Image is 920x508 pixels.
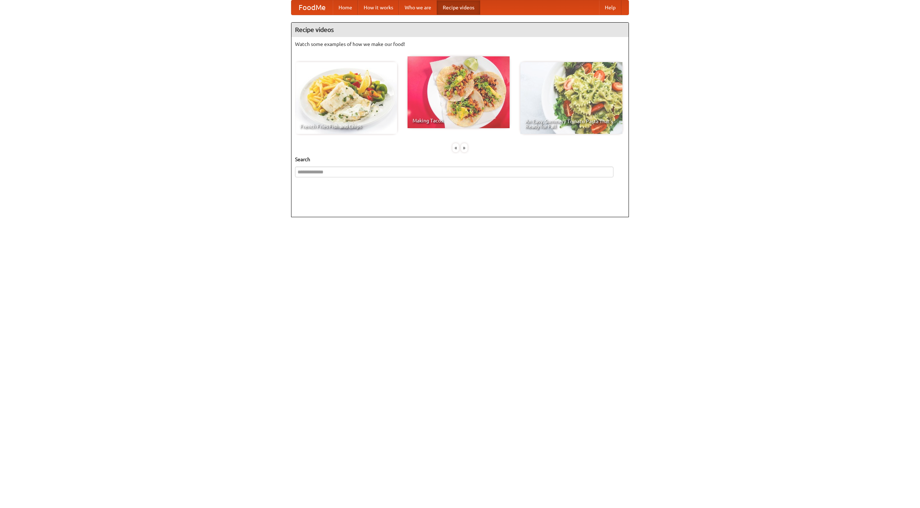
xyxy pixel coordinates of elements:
[520,62,622,134] a: An Easy, Summery Tomato Pasta That's Ready for Fall
[413,118,505,123] span: Making Tacos
[291,23,629,37] h4: Recipe videos
[461,143,468,152] div: »
[525,119,617,129] span: An Easy, Summery Tomato Pasta That's Ready for Fall
[408,56,510,128] a: Making Tacos
[300,124,392,129] span: French Fries Fish and Chips
[599,0,621,15] a: Help
[295,41,625,48] p: Watch some examples of how we make our food!
[291,0,333,15] a: FoodMe
[358,0,399,15] a: How it works
[295,62,397,134] a: French Fries Fish and Chips
[437,0,480,15] a: Recipe videos
[399,0,437,15] a: Who we are
[452,143,459,152] div: «
[295,156,625,163] h5: Search
[333,0,358,15] a: Home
